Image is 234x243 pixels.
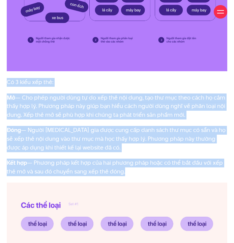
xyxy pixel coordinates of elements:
p: — Phương pháp kết hợp của hai phương pháp hoặc có thể bắt đầu với xếp thẻ mở và sau đó chuyển san... [7,159,227,176]
strong: Kết hợp [7,159,27,167]
p: — Người [MEDICAL_DATA] gia được cung cấp danh sách thư mục có sẵn và họ sẽ xếp thẻ nội dung vào t... [7,126,227,152]
p: Có 3 kiểu xếp thẻ: [7,78,227,87]
p: — Cho phép người dùng tự do xếp thẻ nội dung, tạo thư mục theo cách họ cảm thấy hợp lý. Phương ph... [7,93,227,119]
strong: Đóng [7,126,21,134]
strong: Mở [7,93,15,102]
